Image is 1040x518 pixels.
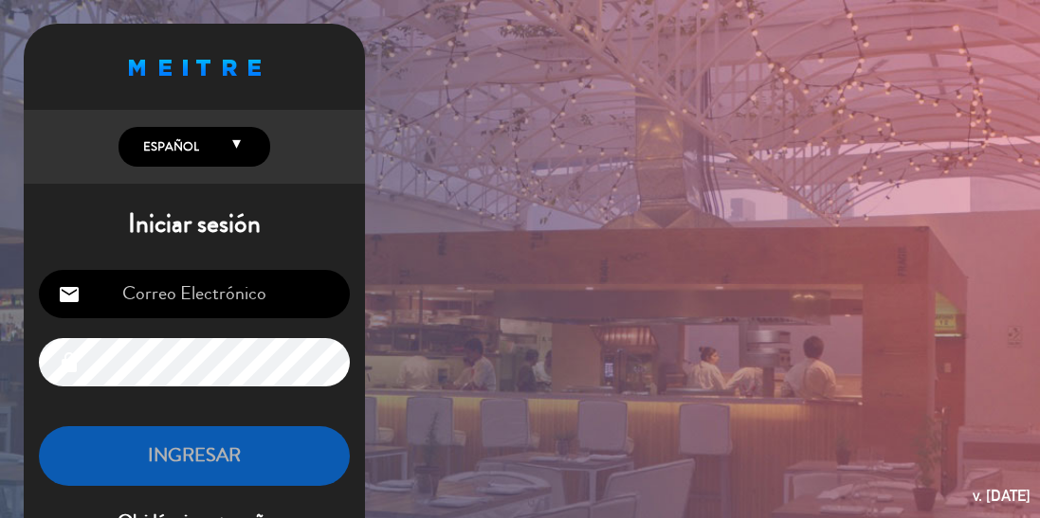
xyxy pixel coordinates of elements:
[39,426,350,486] button: INGRESAR
[138,137,199,156] span: Español
[973,483,1031,509] div: v. [DATE]
[58,283,81,306] i: email
[129,60,261,76] img: MEITRE
[39,270,350,318] input: Correo Electrónico
[24,208,365,241] h1: Iniciar sesión
[58,351,81,374] i: lock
